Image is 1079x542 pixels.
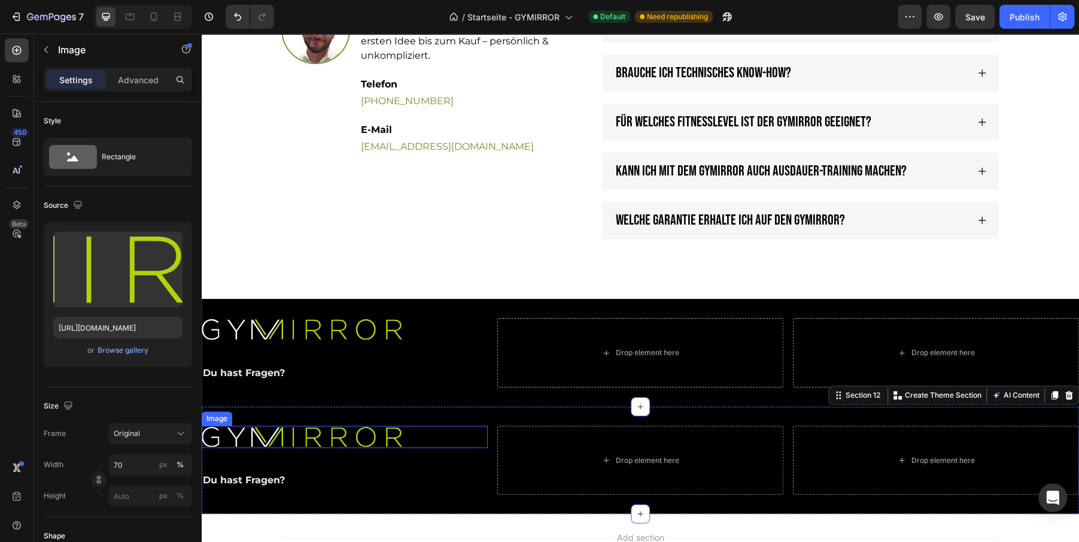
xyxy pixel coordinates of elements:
[98,345,148,356] div: Browse gallery
[1010,11,1040,23] div: Publish
[108,485,192,507] input: px%
[44,531,65,541] div: Shape
[467,11,560,23] span: Startseite - GYMIRROR
[414,78,670,99] p: Für welches Fitnesslevel ist der GYMIRROR geeignet?
[44,490,66,501] label: Height
[9,219,29,229] div: Beta
[118,74,159,86] p: Advanced
[114,428,140,439] span: Original
[108,423,192,444] button: Original
[703,356,780,367] p: Create Theme Section
[1,440,285,454] p: Du hast Fragen?
[1,332,285,347] p: Du hast Fragen?
[5,5,89,29] button: 7
[102,143,175,171] div: Rectangle
[710,314,773,324] div: Drop element here
[53,317,183,338] input: https://example.com/image.jpg
[226,5,274,29] div: Undo/Redo
[159,490,168,501] div: px
[1038,483,1067,512] div: Open Intercom Messenger
[11,128,29,137] div: 450
[647,11,708,22] span: Need republishing
[2,380,28,390] div: Image
[411,498,467,510] span: Add section
[414,29,589,50] p: Brauche ich technisches Know-how?
[177,490,184,501] div: %
[173,458,187,472] button: px
[87,343,95,358] span: or
[999,5,1050,29] button: Publish
[44,116,61,126] div: Style
[414,314,478,324] div: Drop element here
[173,489,187,503] button: px
[710,422,773,432] div: Drop element here
[955,5,995,29] button: Save
[462,11,465,23] span: /
[642,356,681,367] div: Section 12
[108,454,192,476] input: px%
[78,10,84,24] p: 7
[53,232,183,307] img: preview-image
[414,127,705,149] p: Kann ich mit dem GYMIRROR auch Ausdauer-Training machen?
[177,459,184,470] div: %
[156,489,171,503] button: %
[97,344,149,356] button: Browse gallery
[59,74,93,86] p: Settings
[600,11,625,22] span: Default
[159,459,168,470] div: px
[414,422,478,432] div: Drop element here
[159,44,363,58] p: Telefon
[44,428,66,439] label: Frame
[202,34,1079,542] iframe: Design area
[44,459,63,470] label: Width
[965,12,985,22] span: Save
[159,62,252,73] a: [PHONE_NUMBER]
[414,176,643,198] p: Welche Garantie erhalte ich auf den GYMIRROR?
[44,198,85,214] div: Source
[788,355,840,369] button: AI Content
[156,458,171,472] button: %
[159,107,332,119] a: [EMAIL_ADDRESS][DOMAIN_NAME]
[44,398,75,414] div: Size
[58,43,160,57] p: Image
[159,89,363,104] p: E-Mail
